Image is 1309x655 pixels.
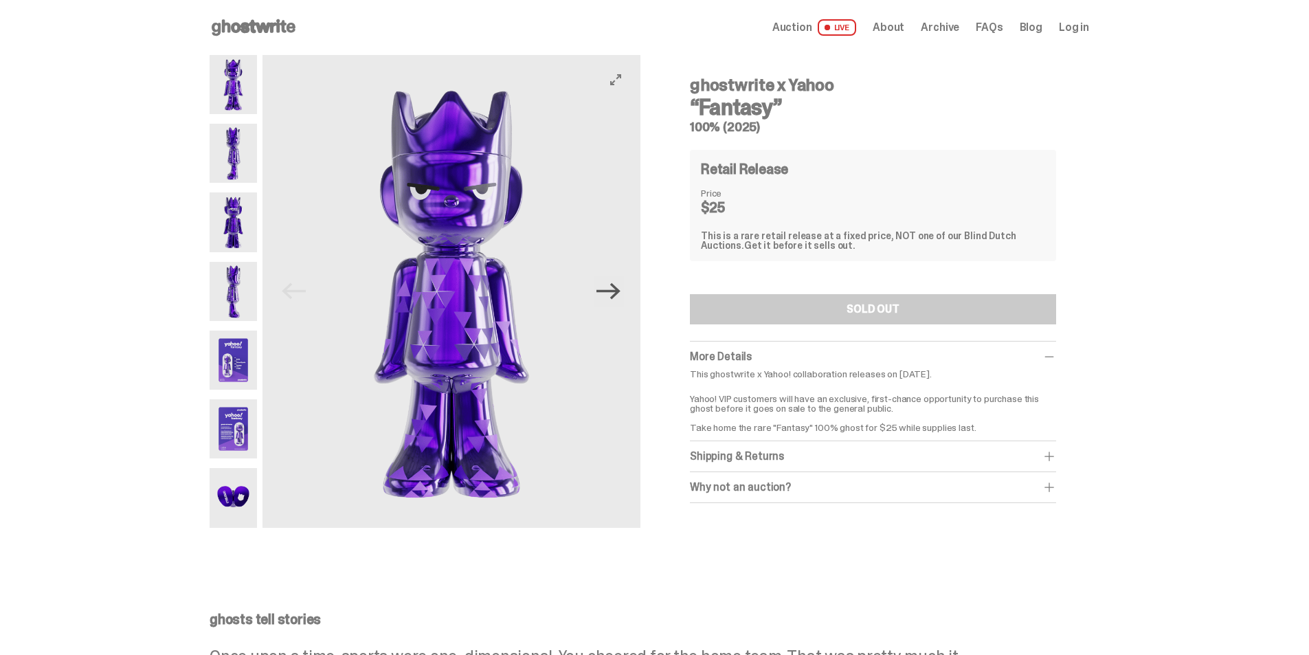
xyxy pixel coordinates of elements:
[210,331,257,390] img: Yahoo-HG---5.png
[690,369,1056,379] p: This ghostwrite x Yahoo! collaboration releases on [DATE].
[594,276,624,307] button: Next
[210,612,1089,626] p: ghosts tell stories
[690,349,752,364] span: More Details
[690,384,1056,432] p: Yahoo! VIP customers will have an exclusive, first-chance opportunity to purchase this ghost befo...
[1020,22,1042,33] a: Blog
[210,262,257,321] img: Yahoo-HG---4.png
[847,304,899,315] div: SOLD OUT
[818,19,857,36] span: LIVE
[690,480,1056,494] div: Why not an auction?
[701,201,770,214] dd: $25
[690,121,1056,133] h5: 100% (2025)
[690,96,1056,118] h3: “Fantasy”
[690,294,1056,324] button: SOLD OUT
[210,55,257,114] img: Yahoo-HG---1.png
[210,192,257,252] img: Yahoo-HG---3.png
[690,77,1056,93] h4: ghostwrite x Yahoo
[744,239,855,252] span: Get it before it sells out.
[873,22,904,33] a: About
[262,55,640,528] img: Yahoo-HG---1.png
[210,399,257,458] img: Yahoo-HG---6.png
[690,449,1056,463] div: Shipping & Returns
[1059,22,1089,33] a: Log in
[607,71,624,88] button: View full-screen
[701,188,770,198] dt: Price
[921,22,959,33] a: Archive
[210,124,257,183] img: Yahoo-HG---2.png
[210,468,257,527] img: Yahoo-HG---7.png
[976,22,1003,33] a: FAQs
[701,231,1045,250] div: This is a rare retail release at a fixed price, NOT one of our Blind Dutch Auctions.
[701,162,788,176] h4: Retail Release
[772,19,856,36] a: Auction LIVE
[772,22,812,33] span: Auction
